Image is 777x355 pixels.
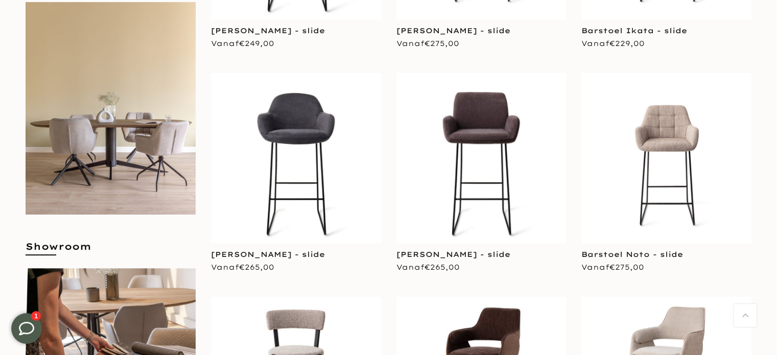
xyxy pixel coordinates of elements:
a: Barstoel Noto - slide [581,250,683,259]
a: Terug naar boven [734,304,757,327]
span: Vanaf [211,39,274,48]
span: €229,00 [609,39,645,48]
span: Vanaf [396,39,459,48]
span: €265,00 [239,263,274,272]
span: Vanaf [581,263,644,272]
span: Vanaf [581,39,645,48]
a: [PERSON_NAME] - slide [396,250,510,259]
span: €275,00 [609,263,644,272]
a: Barstoel Ikata - slide [581,26,687,35]
span: €249,00 [239,39,274,48]
span: €265,00 [425,263,460,272]
iframe: toggle-frame [1,303,52,354]
a: [PERSON_NAME] - slide [211,26,325,35]
a: [PERSON_NAME] - slide [211,250,325,259]
span: Vanaf [211,263,274,272]
a: [PERSON_NAME] - slide [396,26,510,35]
h5: Showroom [26,240,196,263]
span: Vanaf [396,263,460,272]
span: €275,00 [425,39,459,48]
